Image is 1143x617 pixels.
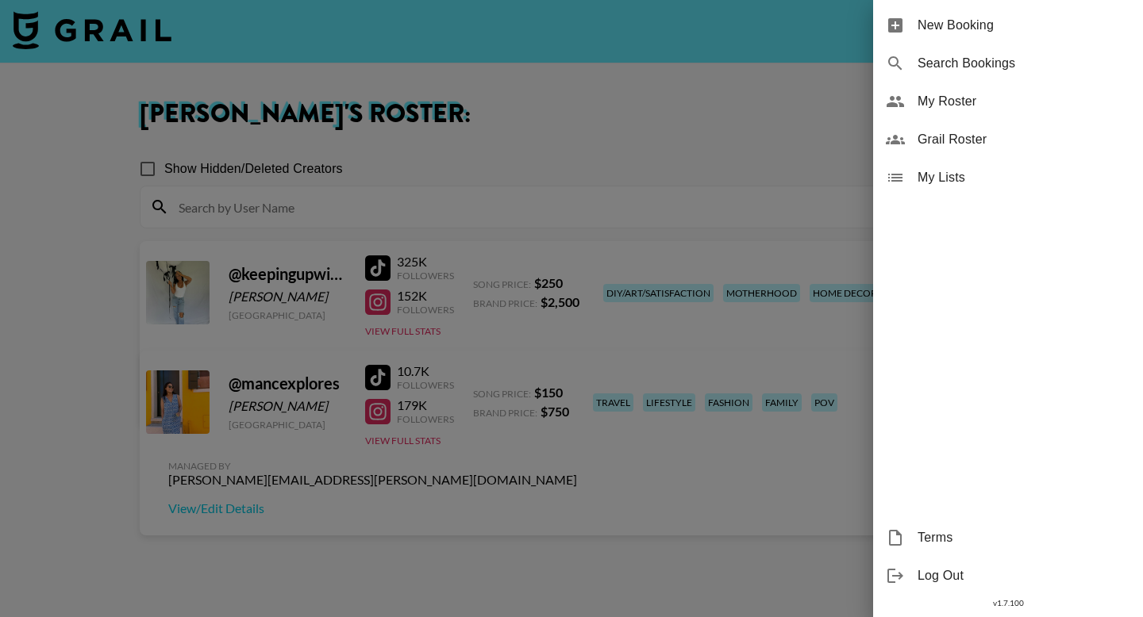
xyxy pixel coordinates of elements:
span: Grail Roster [918,130,1130,149]
div: Log Out [873,557,1143,595]
div: New Booking [873,6,1143,44]
div: v 1.7.100 [873,595,1143,611]
span: My Roster [918,92,1130,111]
span: New Booking [918,16,1130,35]
span: Log Out [918,566,1130,585]
span: Search Bookings [918,54,1130,73]
div: Terms [873,519,1143,557]
div: Grail Roster [873,121,1143,159]
span: Terms [918,528,1130,547]
span: My Lists [918,168,1130,187]
div: My Lists [873,159,1143,197]
div: My Roster [873,82,1143,121]
div: Search Bookings [873,44,1143,82]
